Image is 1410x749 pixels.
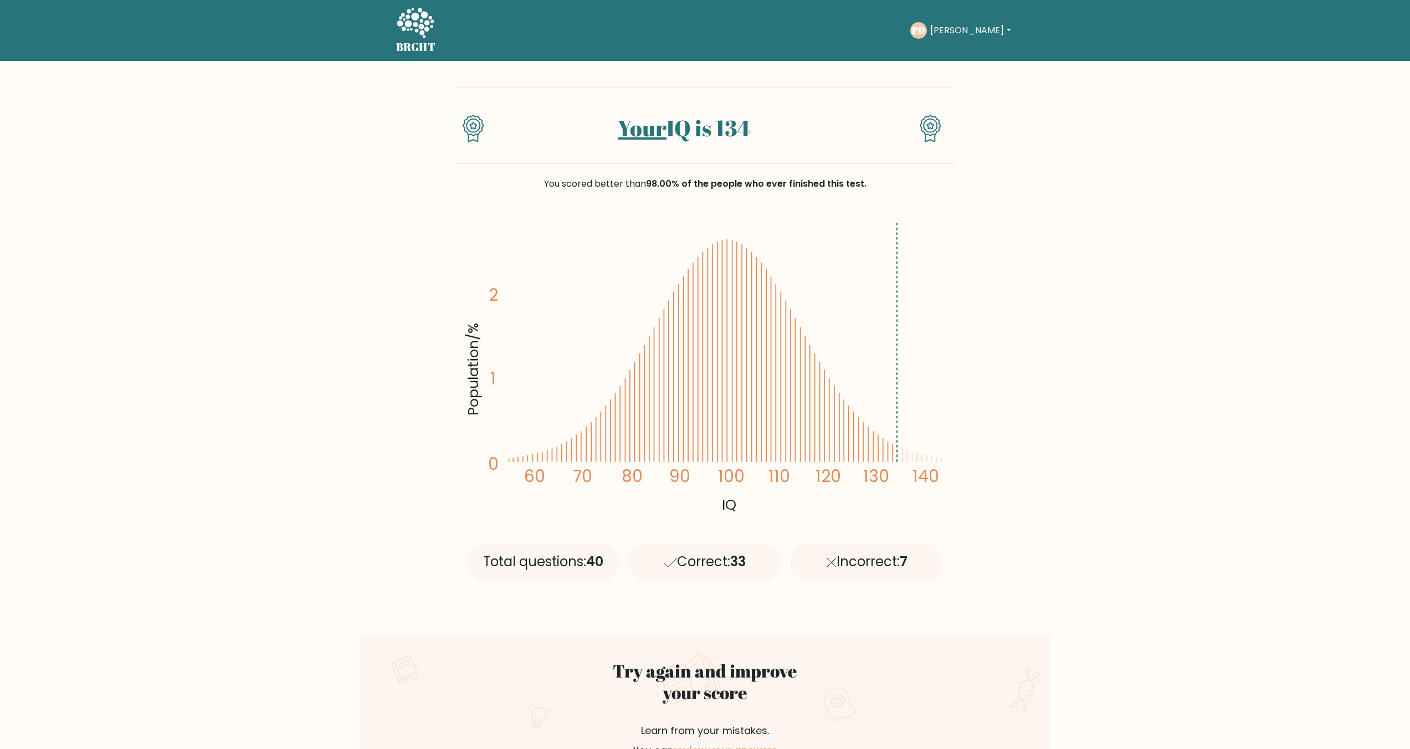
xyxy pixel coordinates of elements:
[396,40,436,54] h5: BRGHT
[628,543,781,581] div: Correct:
[467,543,620,581] div: Total questions:
[900,552,907,571] span: 7
[488,453,499,476] tspan: 0
[669,465,690,488] tspan: 90
[927,23,1014,38] button: [PERSON_NAME]
[816,465,841,488] tspan: 120
[573,660,837,703] h2: Try again and improve your score
[911,24,925,37] text: PD
[463,324,483,416] tspan: Population/%
[768,465,790,488] tspan: 110
[790,543,943,581] div: Incorrect:
[573,465,592,488] tspan: 70
[524,465,545,488] tspan: 60
[490,368,496,391] tspan: 1
[730,552,746,571] span: 33
[621,465,642,488] tspan: 80
[489,284,498,306] tspan: 2
[396,4,436,57] a: BRGHT
[722,495,736,515] tspan: IQ
[618,113,666,143] a: Your
[646,177,866,190] span: 98.00% of the people who ever finished this test.
[504,115,864,141] h1: IQ is 134
[718,465,745,488] tspan: 100
[586,552,603,571] span: 40
[912,465,939,488] tspan: 140
[456,177,955,191] div: You scored better than
[863,465,889,488] tspan: 130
